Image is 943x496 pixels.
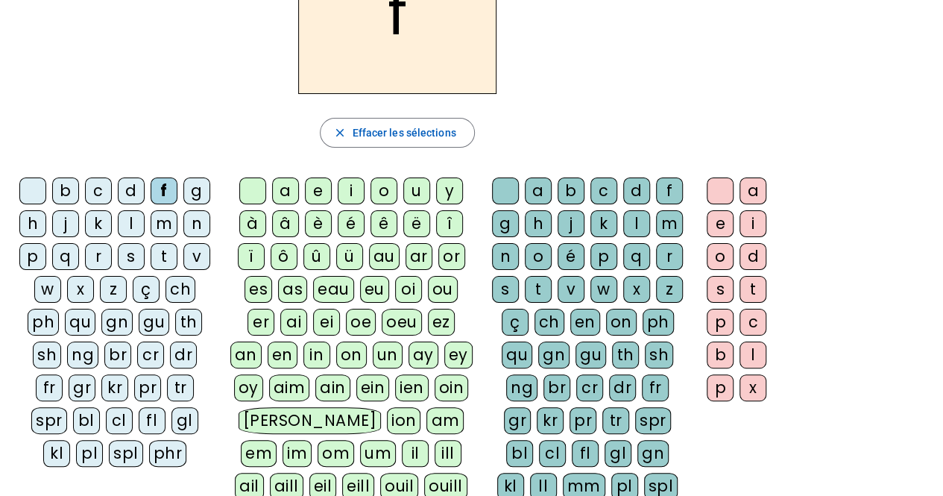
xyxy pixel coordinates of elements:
[707,243,734,270] div: o
[558,243,584,270] div: é
[707,342,734,368] div: b
[739,178,766,204] div: a
[151,178,177,204] div: f
[570,407,596,434] div: pr
[395,374,429,401] div: ien
[525,210,552,237] div: h
[65,309,95,336] div: qu
[575,342,606,368] div: gu
[360,276,389,303] div: eu
[85,243,112,270] div: r
[707,276,734,303] div: s
[739,374,766,401] div: x
[151,210,177,237] div: m
[239,210,266,237] div: à
[623,210,650,237] div: l
[137,342,164,368] div: cr
[605,440,631,467] div: gl
[570,309,600,336] div: en
[352,124,455,142] span: Effacer les sélections
[539,440,566,467] div: cl
[707,309,734,336] div: p
[76,440,103,467] div: pl
[642,374,669,401] div: fr
[502,342,532,368] div: qu
[280,309,307,336] div: ai
[435,374,469,401] div: oin
[370,178,397,204] div: o
[171,407,198,434] div: gl
[409,342,438,368] div: ay
[183,210,210,237] div: n
[558,210,584,237] div: j
[183,178,210,204] div: g
[268,342,297,368] div: en
[739,210,766,237] div: i
[28,309,59,336] div: ph
[356,374,390,401] div: ein
[269,374,310,401] div: aim
[245,276,272,303] div: es
[623,276,650,303] div: x
[373,342,403,368] div: un
[543,374,570,401] div: br
[576,374,603,401] div: cr
[52,178,79,204] div: b
[436,178,463,204] div: y
[406,243,432,270] div: ar
[602,407,629,434] div: tr
[315,374,350,401] div: ain
[101,374,128,401] div: kr
[338,210,365,237] div: é
[537,407,564,434] div: kr
[118,210,145,237] div: l
[338,178,365,204] div: i
[303,342,330,368] div: in
[387,407,421,434] div: ion
[239,407,381,434] div: [PERSON_NAME]
[426,407,464,434] div: am
[100,276,127,303] div: z
[590,243,617,270] div: p
[739,276,766,303] div: t
[34,276,61,303] div: w
[739,309,766,336] div: c
[106,407,133,434] div: cl
[278,276,307,303] div: as
[139,407,165,434] div: fl
[558,178,584,204] div: b
[504,407,531,434] div: gr
[438,243,465,270] div: or
[370,210,397,237] div: ê
[313,276,354,303] div: eau
[739,342,766,368] div: l
[428,276,458,303] div: ou
[492,243,519,270] div: n
[165,276,195,303] div: ch
[313,309,340,336] div: ei
[170,342,197,368] div: dr
[175,309,202,336] div: th
[656,178,683,204] div: f
[19,210,46,237] div: h
[558,276,584,303] div: v
[118,178,145,204] div: d
[336,342,367,368] div: on
[36,374,63,401] div: fr
[525,276,552,303] div: t
[247,309,274,336] div: er
[234,374,263,401] div: oy
[19,243,46,270] div: p
[52,210,79,237] div: j
[403,210,430,237] div: ë
[271,243,297,270] div: ô
[707,374,734,401] div: p
[52,243,79,270] div: q
[43,440,70,467] div: kl
[272,210,299,237] div: â
[67,276,94,303] div: x
[67,342,98,368] div: ng
[525,243,552,270] div: o
[623,178,650,204] div: d
[230,342,262,368] div: an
